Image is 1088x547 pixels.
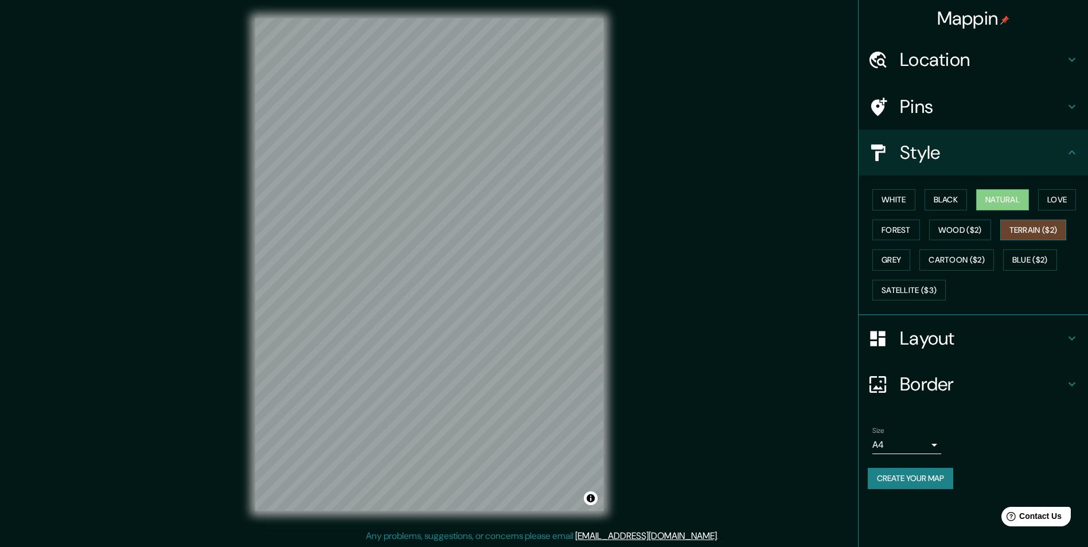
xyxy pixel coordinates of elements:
div: Location [859,37,1088,83]
button: Cartoon ($2) [919,249,994,271]
button: Forest [872,220,920,241]
button: Blue ($2) [1003,249,1057,271]
h4: Style [900,141,1065,164]
h4: Border [900,373,1065,396]
button: Black [925,189,968,210]
button: Love [1038,189,1076,210]
button: Satellite ($3) [872,280,946,301]
button: White [872,189,915,210]
a: [EMAIL_ADDRESS][DOMAIN_NAME] [575,530,717,542]
div: . [719,529,720,543]
button: Toggle attribution [584,491,598,505]
div: Style [859,130,1088,175]
h4: Mappin [937,7,1010,30]
button: Terrain ($2) [1000,220,1067,241]
div: Layout [859,315,1088,361]
h4: Pins [900,95,1065,118]
div: Pins [859,84,1088,130]
iframe: Help widget launcher [986,502,1075,534]
button: Natural [976,189,1029,210]
h4: Layout [900,327,1065,350]
h4: Location [900,48,1065,71]
canvas: Map [255,18,603,511]
p: Any problems, suggestions, or concerns please email . [366,529,719,543]
img: pin-icon.png [1000,15,1009,25]
button: Create your map [868,468,953,489]
button: Grey [872,249,910,271]
button: Wood ($2) [929,220,991,241]
label: Size [872,426,884,436]
div: . [720,529,723,543]
div: A4 [872,436,941,454]
div: Border [859,361,1088,407]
